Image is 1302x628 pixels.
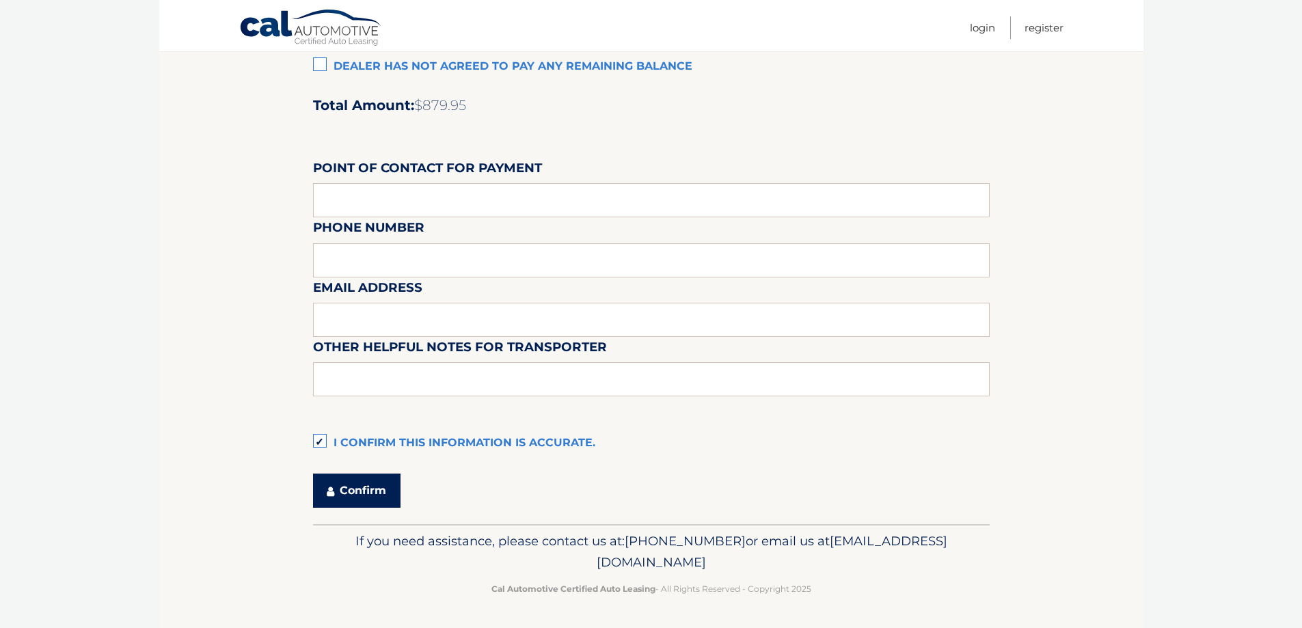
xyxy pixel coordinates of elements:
label: Email Address [313,277,422,303]
a: Register [1025,16,1063,39]
a: Login [970,16,995,39]
span: [PHONE_NUMBER] [625,533,746,549]
a: Cal Automotive [239,9,383,49]
p: - All Rights Reserved - Copyright 2025 [322,582,981,596]
label: Other helpful notes for transporter [313,337,607,362]
strong: Cal Automotive Certified Auto Leasing [491,584,655,594]
label: Dealer has not agreed to pay any remaining balance [313,53,990,81]
span: $879.95 [414,97,466,113]
label: Point of Contact for Payment [313,158,542,183]
p: If you need assistance, please contact us at: or email us at [322,530,981,574]
button: Confirm [313,474,401,508]
label: I confirm this information is accurate. [313,430,990,457]
h2: Total Amount: [313,97,990,114]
